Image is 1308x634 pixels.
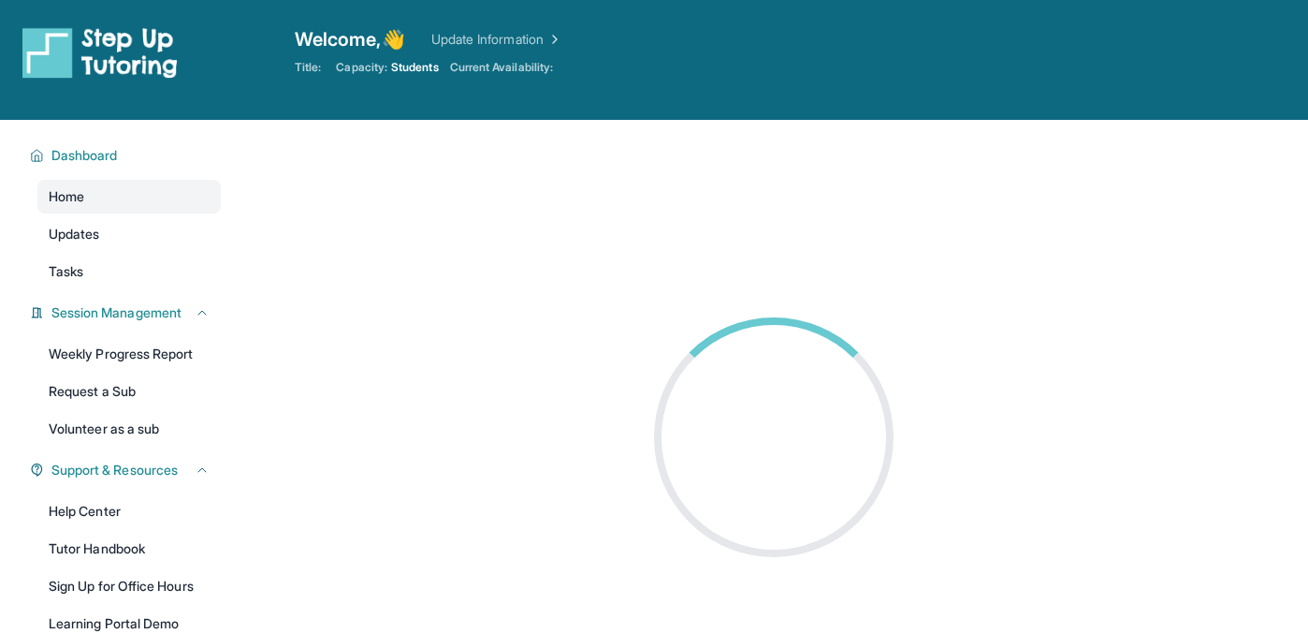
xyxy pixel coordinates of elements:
[51,146,118,165] span: Dashboard
[49,262,83,281] span: Tasks
[336,60,387,75] span: Capacity:
[44,461,210,479] button: Support & Resources
[450,60,553,75] span: Current Availability:
[44,146,210,165] button: Dashboard
[544,30,562,49] img: Chevron Right
[22,26,178,79] img: logo
[49,187,84,206] span: Home
[391,60,439,75] span: Students
[49,225,100,243] span: Updates
[37,180,221,214] a: Home
[295,60,321,75] span: Title:
[51,461,178,479] span: Support & Resources
[37,375,221,408] a: Request a Sub
[37,532,221,566] a: Tutor Handbook
[37,494,221,528] a: Help Center
[44,303,210,322] button: Session Management
[37,255,221,288] a: Tasks
[37,569,221,603] a: Sign Up for Office Hours
[37,412,221,446] a: Volunteer as a sub
[37,217,221,251] a: Updates
[295,26,405,52] span: Welcome, 👋
[51,303,182,322] span: Session Management
[431,30,562,49] a: Update Information
[37,337,221,371] a: Weekly Progress Report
